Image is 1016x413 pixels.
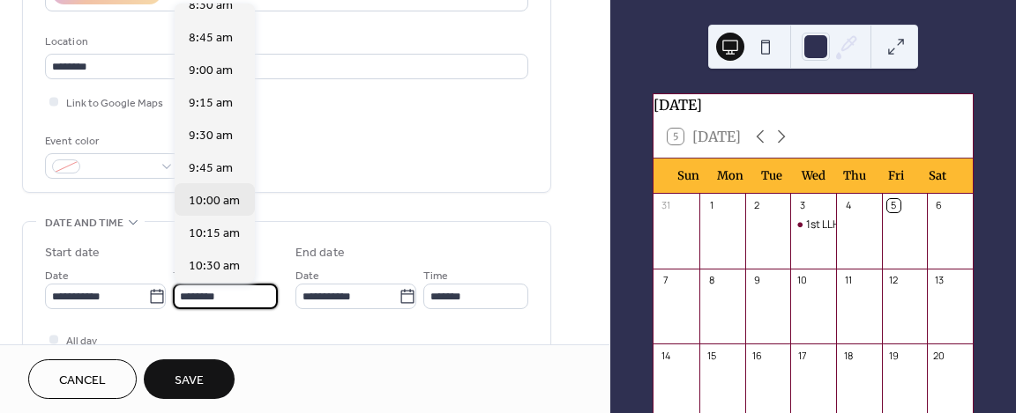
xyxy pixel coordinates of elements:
[932,199,945,212] div: 6
[189,225,240,243] span: 10:15 am
[806,218,925,232] div: 1st LLHS HOSA MEETING!
[45,132,177,151] div: Event color
[175,372,204,390] span: Save
[295,267,319,285] span: Date
[189,159,233,178] span: 9:45 am
[659,199,672,212] div: 31
[423,267,448,285] span: Time
[295,244,345,262] div: End date
[144,359,235,399] button: Save
[751,349,764,362] div: 16
[66,332,97,350] span: All day
[796,349,809,362] div: 17
[793,159,834,194] div: Wed
[876,159,917,194] div: Fri
[45,214,123,232] span: Date and time
[796,199,809,212] div: 3
[66,94,163,113] span: Link to Google Maps
[28,359,137,399] button: Cancel
[668,159,709,194] div: Sun
[189,127,233,145] span: 9:30 am
[709,159,751,194] div: Mon
[59,372,106,390] span: Cancel
[887,349,900,362] div: 19
[751,274,764,287] div: 9
[705,274,718,287] div: 8
[654,94,973,115] div: [DATE]
[834,159,876,194] div: Thu
[751,159,792,194] div: Tue
[189,94,233,113] span: 9:15 am
[796,274,809,287] div: 10
[45,33,525,51] div: Location
[173,267,198,285] span: Time
[189,62,233,80] span: 9:00 am
[917,159,959,194] div: Sat
[841,199,855,212] div: 4
[189,257,240,276] span: 10:30 am
[45,244,100,262] div: Start date
[659,349,672,362] div: 14
[751,199,764,212] div: 2
[887,199,900,212] div: 5
[659,274,672,287] div: 7
[841,274,855,287] div: 11
[45,267,69,285] span: Date
[887,274,900,287] div: 12
[705,199,718,212] div: 1
[932,274,945,287] div: 13
[189,192,240,210] span: 10:00 am
[932,349,945,362] div: 20
[189,29,233,48] span: 8:45 am
[790,218,836,232] div: 1st LLHS HOSA MEETING!
[841,349,855,362] div: 18
[705,349,718,362] div: 15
